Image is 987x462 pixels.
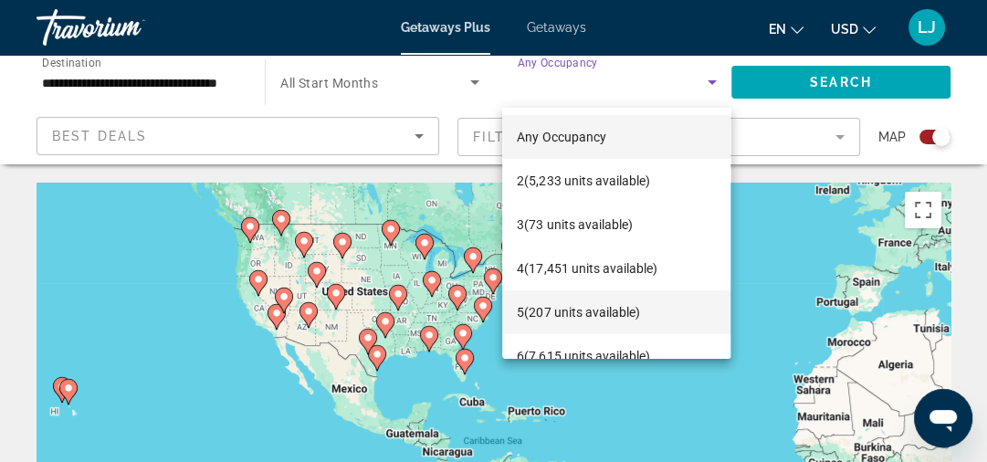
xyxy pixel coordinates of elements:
span: 6 (7,615 units available) [517,345,649,367]
span: 3 (73 units available) [517,214,632,236]
span: 4 (17,451 units available) [517,257,656,279]
span: 5 (207 units available) [517,301,639,323]
span: 2 (5,233 units available) [517,170,649,192]
span: Any Occupancy [517,130,605,144]
iframe: Button to launch messaging window [914,389,972,447]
